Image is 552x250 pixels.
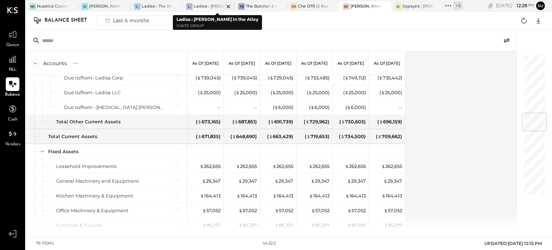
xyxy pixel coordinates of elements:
div: 29,347 [347,178,366,185]
div: 85,227 [384,222,402,229]
div: [PERSON_NAME]' Rooftop - Ignite [350,4,381,9]
div: + 5 [454,1,463,10]
span: $ [381,90,385,95]
div: 85,227 [311,222,330,229]
div: ( 25,000 ) [307,89,330,96]
span: $ [275,222,279,228]
span: $ [345,193,349,199]
span: $ [378,133,382,139]
span: $ [202,178,206,184]
span: Queue [6,42,19,49]
div: Kitchen Machinery & Equipment [56,192,133,199]
div: 29,347 [311,178,330,185]
div: Gypsys's : [PERSON_NAME] on the levee [402,4,433,9]
div: Nuestra Cocina LLC - [GEOGRAPHIC_DATA] [37,4,67,9]
div: ( 691,739 ) [268,118,293,125]
span: Balance [5,92,20,98]
a: P&L [0,53,25,73]
div: CO [290,3,297,10]
div: 262,655 [236,163,257,170]
span: $ [384,222,388,228]
div: ( 25,000 ) [271,89,293,96]
span: $ [348,208,351,213]
span: $ [236,193,240,199]
div: 164,413 [273,192,293,199]
p: As of [DATE] [265,61,291,66]
span: $ [345,90,349,95]
div: Ladisa : The Blind Pig [142,4,172,9]
a: Queue [0,28,25,49]
div: Office Machinery & Equipment [56,207,128,214]
span: $ [384,208,388,213]
div: 29,347 [383,178,402,185]
span: $ [348,222,351,228]
div: ( 25,000 ) [198,89,221,96]
span: P&L [9,67,17,73]
span: $ [233,75,237,81]
div: ( 735,442 ) [377,74,402,81]
span: $ [311,208,315,213]
span: 12 : 28 [513,2,527,9]
div: 57,052 [275,207,293,214]
a: Balance [0,77,25,98]
div: 262,655 [309,163,330,170]
div: Fixed Assets [48,148,79,155]
div: Total Current Assets [48,133,97,140]
div: 85,227 [239,222,257,229]
div: 29,347 [202,178,221,185]
div: 262,655 [272,163,293,170]
span: $ [307,133,310,139]
div: 262,655 [381,163,402,170]
div: General Machinery and Equipment [56,178,139,185]
span: $ [234,119,238,124]
a: Vendors [0,127,25,148]
div: ( 663,429 ) [267,133,293,140]
span: $ [275,208,279,213]
span: $ [345,75,349,81]
div: NC [29,3,36,10]
span: $ [379,75,383,81]
span: $ [309,163,313,169]
div: ( 6,000 ) [345,104,366,111]
span: $ [272,90,276,95]
span: $ [199,90,203,95]
div: Due to/from- Ladisa LLC [64,89,121,96]
span: $ [341,119,345,124]
div: ( 6,000 ) [309,104,330,111]
div: -- [253,104,257,111]
div: Accounts [43,60,67,67]
span: $ [345,163,349,169]
div: 164,413 [309,192,330,199]
span: $ [270,75,273,81]
span: $ [238,178,242,184]
div: 29,347 [238,178,257,185]
div: G: [395,3,401,10]
span: $ [200,163,204,169]
div: -- [217,104,221,111]
div: [PERSON_NAME]'s : [PERSON_NAME]'s [89,4,119,9]
span: $ [382,193,386,199]
span: $ [275,178,279,184]
span: $ [310,104,314,110]
div: ( 696,159 ) [377,118,402,125]
span: $ [307,75,310,81]
div: Furniture & Fixtures [56,222,102,229]
div: ( 648,690 ) [230,133,257,140]
p: As of [DATE] [229,61,255,66]
span: Vendors [5,141,20,148]
span: pm [528,3,534,8]
div: The Butcher & Barrel (L Argento LLC) - [GEOGRAPHIC_DATA] [246,4,276,9]
div: ( 25,000 ) [379,89,402,96]
span: UPDATED: [DATE] 12:15 PM [484,241,542,246]
span: $ [202,222,206,228]
div: ( 719,653 ) [305,133,330,140]
span: $ [198,133,202,139]
b: Ladisa : [PERSON_NAME] in the Alley [176,17,258,22]
span: $ [309,193,313,199]
span: $ [341,133,345,139]
div: ( 709,662 ) [376,133,402,140]
div: 262,655 [200,163,221,170]
div: 57,052 [311,207,330,214]
span: $ [198,119,202,124]
div: ( 739,045 ) [232,74,257,81]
